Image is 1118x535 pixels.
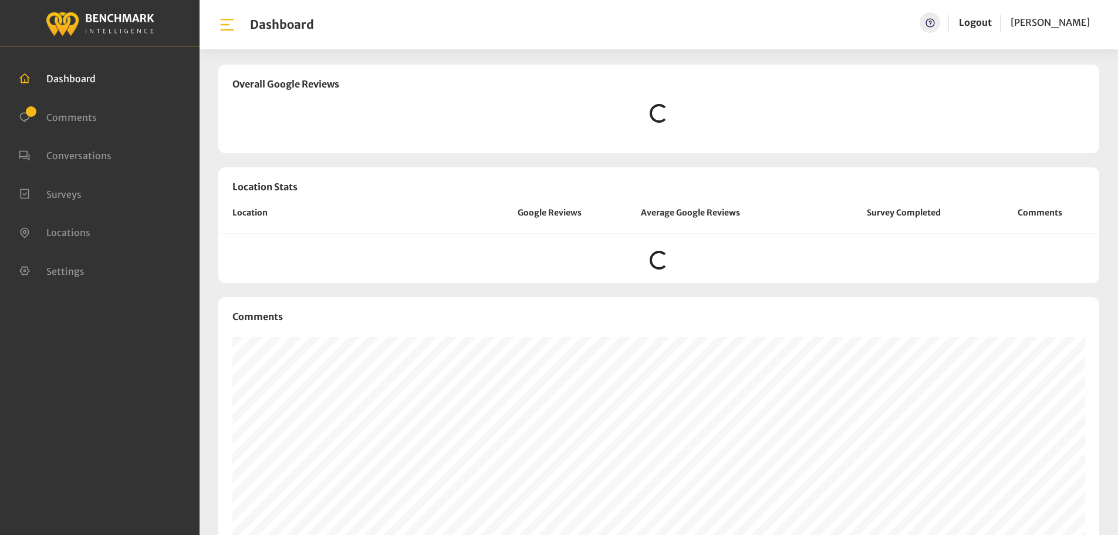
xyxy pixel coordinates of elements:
img: bar [218,16,236,33]
span: Dashboard [46,73,96,85]
a: Surveys [19,187,82,199]
th: Comments [981,207,1099,234]
span: Locations [46,227,90,238]
th: Google Reviews [472,207,627,234]
span: [PERSON_NAME] [1011,16,1090,28]
a: Conversations [19,149,112,160]
th: Survey Completed [827,207,981,234]
th: Location [218,207,472,234]
span: Comments [46,111,97,123]
span: Settings [46,265,85,277]
h3: Comments [232,311,1085,322]
a: Logout [959,16,992,28]
a: Settings [19,264,85,276]
a: Dashboard [19,72,96,83]
img: benchmark [45,9,154,38]
h3: Location Stats [218,167,1099,207]
a: Comments [19,110,97,122]
th: Average Google Reviews [627,207,826,234]
a: Locations [19,226,90,237]
a: [PERSON_NAME] [1011,12,1090,33]
h1: Dashboard [250,18,314,32]
span: Conversations [46,150,112,161]
h3: Overall Google Reviews [232,79,1085,90]
span: Surveys [46,188,82,200]
a: Logout [959,12,992,33]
